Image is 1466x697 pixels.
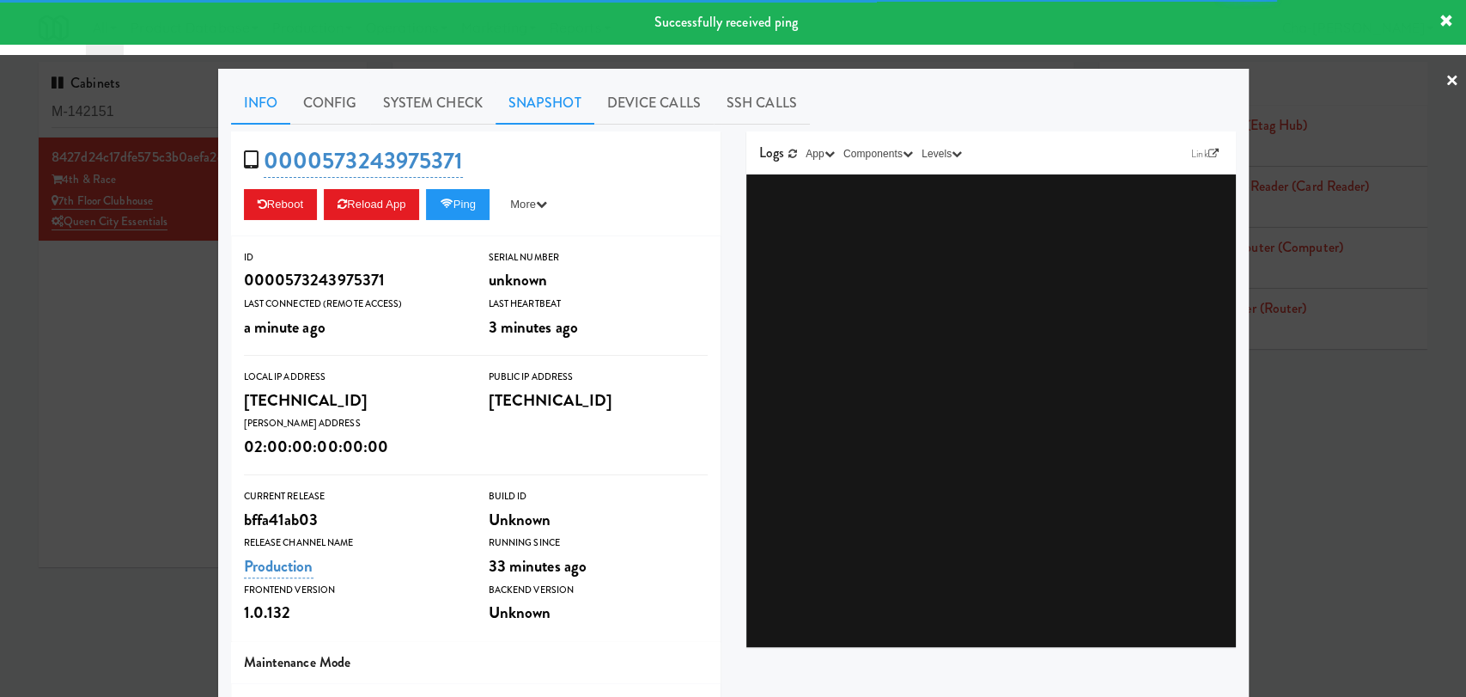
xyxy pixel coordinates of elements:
[370,82,496,125] a: System Check
[594,82,714,125] a: Device Calls
[714,82,810,125] a: SSH Calls
[290,82,370,125] a: Config
[244,554,313,578] a: Production
[489,598,708,627] div: Unknown
[489,296,708,313] div: Last Heartbeat
[489,249,708,266] div: Serial Number
[244,266,463,295] div: 0000573243975371
[324,189,419,220] button: Reload App
[759,143,784,162] span: Logs
[244,488,463,505] div: Current Release
[489,266,708,295] div: unknown
[801,145,839,162] button: App
[264,144,464,178] a: 0000573243975371
[244,415,463,432] div: [PERSON_NAME] Address
[244,535,463,552] div: Release Channel Name
[244,315,325,339] span: a minute ago
[231,82,290,125] a: Info
[244,386,463,415] div: [TECHNICAL_ID]
[426,189,490,220] button: Ping
[244,598,463,627] div: 1.0.132
[244,505,463,535] div: bffa41ab03
[489,488,708,505] div: Build Id
[244,369,463,386] div: Local IP Address
[496,82,594,125] a: Snapshot
[917,145,966,162] button: Levels
[489,554,587,578] span: 33 minutes ago
[496,189,561,220] button: More
[654,12,799,32] span: Successfully received ping
[244,189,318,220] button: Reboot
[489,369,708,386] div: Public IP Address
[244,249,463,266] div: ID
[1187,145,1223,162] a: Link
[244,582,463,599] div: Frontend Version
[244,652,351,672] span: Maintenance Mode
[244,432,463,462] div: 02:00:00:00:00:00
[1445,55,1459,108] a: ×
[244,296,463,313] div: Last Connected (Remote Access)
[489,535,708,552] div: Running Since
[489,505,708,535] div: Unknown
[489,315,578,339] span: 3 minutes ago
[489,582,708,599] div: Backend Version
[839,145,917,162] button: Components
[489,386,708,415] div: [TECHNICAL_ID]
